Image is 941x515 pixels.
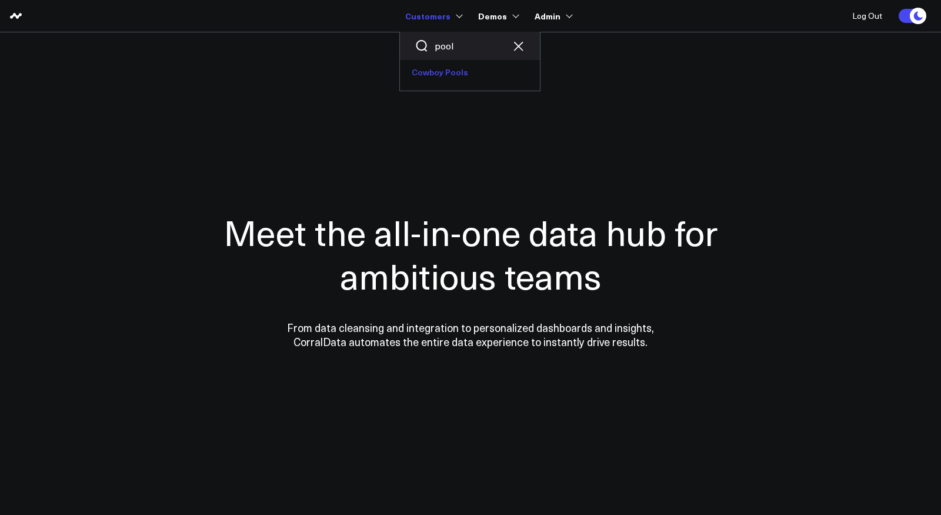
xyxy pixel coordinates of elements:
p: From data cleansing and integration to personalized dashboards and insights, CorralData automates... [262,321,679,349]
button: Search customers button [415,39,429,53]
a: Customers [405,5,461,26]
a: Cowboy Pools [400,60,540,85]
a: Admin [535,5,570,26]
a: Demos [478,5,517,26]
button: Clear search [511,39,525,53]
h1: Meet the all-in-one data hub for ambitious teams [182,210,759,297]
input: Search customers input [435,39,505,52]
